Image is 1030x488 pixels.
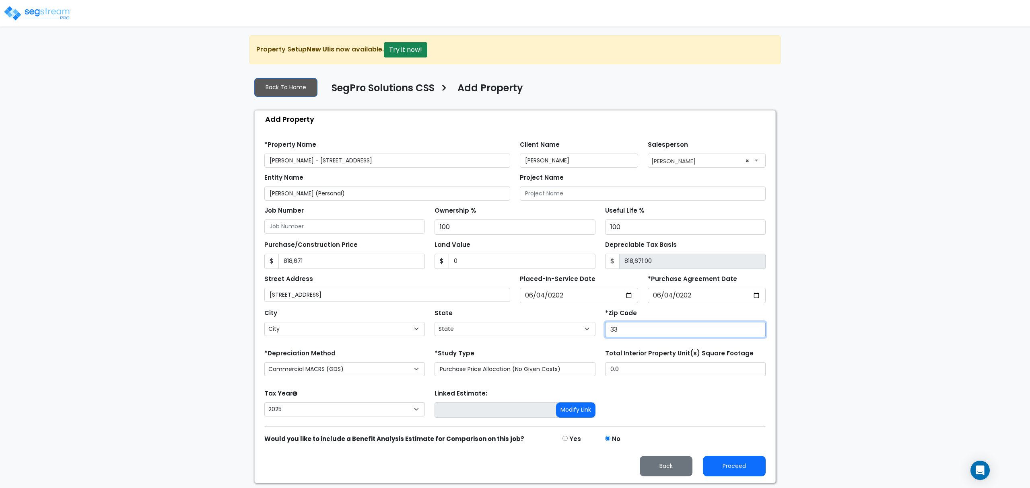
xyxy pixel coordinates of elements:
[520,140,560,150] label: Client Name
[648,275,737,284] label: *Purchase Agreement Date
[633,460,699,470] a: Back
[457,82,523,96] h4: Add Property
[569,435,581,444] label: Yes
[605,206,645,215] label: Useful Life %
[640,456,692,476] button: Back
[264,240,358,250] label: Purchase/Construction Price
[264,309,277,318] label: City
[605,309,637,318] label: *Zip Code
[441,82,447,97] h3: >
[264,140,316,150] label: *Property Name
[435,254,449,269] span: $
[648,154,766,167] span: Robert McNinch
[264,389,297,398] label: Tax Year
[249,35,781,64] div: Property Setup is now available.
[435,309,453,318] label: State
[435,240,470,250] label: Land Value
[384,42,427,57] button: Try it now!
[264,435,524,443] strong: Would you like to include a Benefit Analysis Estimate for Comparison on this job?
[325,82,435,99] a: SegPro Solutions CSS
[612,435,620,444] label: No
[264,219,425,234] input: Job Number
[520,154,638,168] input: Client Name
[264,349,336,358] label: *Depreciation Method
[264,173,303,182] label: Entity Name
[264,275,313,284] label: Street Address
[278,254,425,269] input: Purchase or Construction Price
[259,111,775,128] div: Add Property
[264,288,510,302] input: Street Address
[605,349,754,358] label: Total Interior Property Unit(s) Square Footage
[520,275,595,284] label: Placed-In-Service Date
[648,140,688,150] label: Salesperson
[264,206,304,215] label: Job Number
[435,206,476,215] label: Ownership %
[619,254,766,269] input: 0.00
[703,456,766,476] button: Proceed
[332,82,435,96] h4: SegPro Solutions CSS
[3,5,72,21] img: logo_pro_r.png
[605,322,766,337] input: Zip Code
[451,82,523,99] a: Add Property
[264,187,510,201] input: Entity Name
[648,154,766,168] span: Robert McNinch
[264,154,510,168] input: Property Name
[449,254,595,269] input: Land Value
[746,155,749,166] span: ×
[435,389,487,398] label: Linked Estimate:
[556,402,595,418] button: Modify Link
[648,288,766,303] input: Purchase Date
[435,219,595,235] input: Ownership %
[520,187,766,201] input: Project Name
[605,254,620,269] span: $
[605,240,677,250] label: Depreciable Tax Basis
[520,173,564,182] label: Project Name
[605,219,766,235] input: Useful Life %
[970,461,990,480] div: Open Intercom Messenger
[435,349,474,358] label: *Study Type
[254,78,317,97] a: Back To Home
[307,45,329,54] strong: New UI
[264,254,279,269] span: $
[605,362,766,376] input: total square foot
